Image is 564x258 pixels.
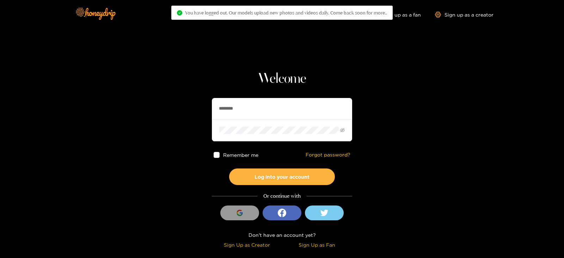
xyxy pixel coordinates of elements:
span: check-circle [177,10,182,16]
span: eye-invisible [340,128,345,133]
div: Sign Up as Fan [284,241,350,249]
span: Remember me [223,152,258,158]
a: Sign up as a fan [373,12,421,18]
a: Sign up as a creator [435,12,493,18]
span: You have logged out. Our models upload new photos and videos daily. Come back soon for more.. [185,10,387,16]
button: Log into your account [229,168,335,185]
h1: Welcome [212,70,352,87]
div: Don't have an account yet? [212,231,352,239]
a: Forgot password? [306,152,350,158]
div: Or continue with [212,192,352,200]
div: Sign Up as Creator [214,241,280,249]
